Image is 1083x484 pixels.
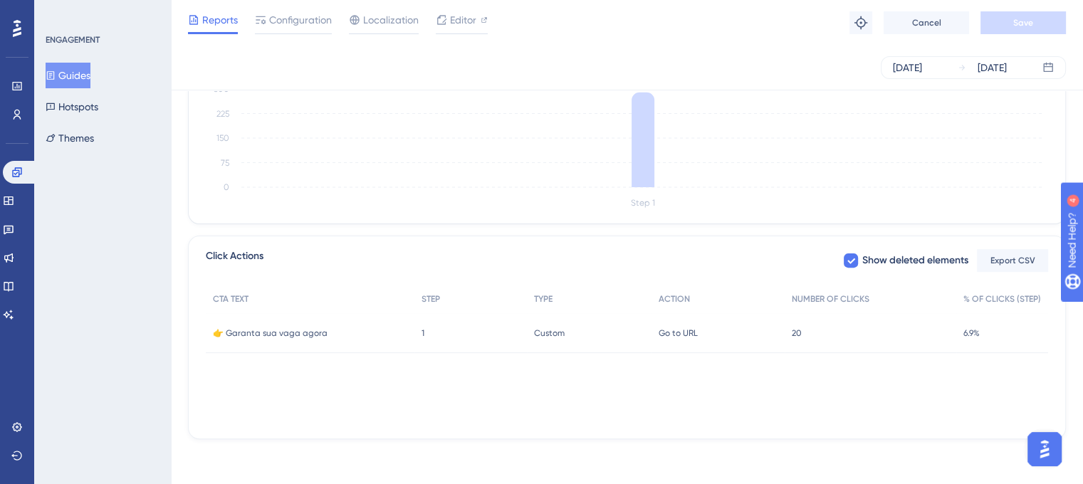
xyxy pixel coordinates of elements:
[1013,17,1033,28] span: Save
[659,293,690,305] span: ACTION
[422,327,424,339] span: 1
[792,293,869,305] span: NUMBER OF CLICKS
[980,11,1066,34] button: Save
[862,252,968,269] span: Show deleted elements
[216,109,229,119] tspan: 225
[224,182,229,192] tspan: 0
[269,11,332,28] span: Configuration
[884,11,969,34] button: Cancel
[213,293,248,305] span: CTA TEXT
[534,327,565,339] span: Custom
[206,248,263,273] span: Click Actions
[631,198,655,208] tspan: Step 1
[534,293,553,305] span: TYPE
[792,327,802,339] span: 20
[893,59,922,76] div: [DATE]
[1023,428,1066,470] iframe: UserGuiding AI Assistant Launcher
[634,78,652,92] tspan: 290
[963,327,980,339] span: 6.9%
[46,94,98,120] button: Hotspots
[977,249,1048,272] button: Export CSV
[978,59,1007,76] div: [DATE]
[216,133,229,143] tspan: 150
[33,4,89,21] span: Need Help?
[214,84,229,94] tspan: 300
[363,11,419,28] span: Localization
[912,17,941,28] span: Cancel
[221,158,229,168] tspan: 75
[46,34,100,46] div: ENGAGEMENT
[450,11,476,28] span: Editor
[46,125,94,151] button: Themes
[990,255,1035,266] span: Export CSV
[659,327,698,339] span: Go to URL
[213,327,328,339] span: 👉 Garanta sua vaga agora
[46,63,90,88] button: Guides
[202,11,238,28] span: Reports
[422,293,440,305] span: STEP
[963,293,1041,305] span: % OF CLICKS (STEP)
[99,7,103,19] div: 4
